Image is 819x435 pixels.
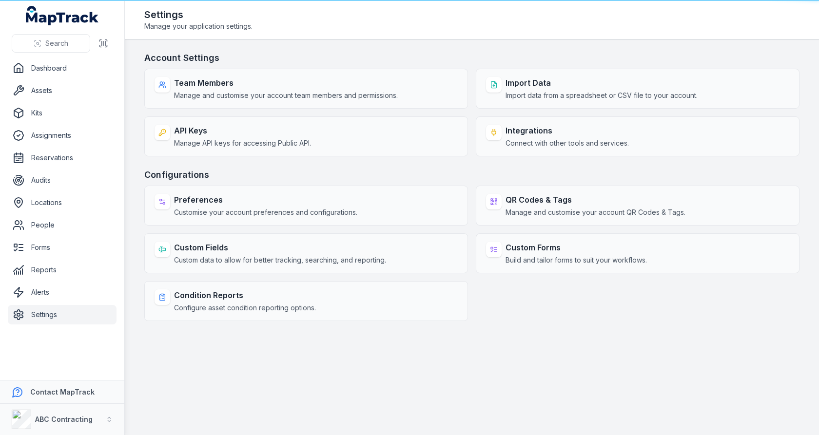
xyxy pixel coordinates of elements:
span: Manage and customise your account team members and permissions. [174,91,398,100]
span: Build and tailor forms to suit your workflows. [506,255,647,265]
strong: Custom Fields [174,242,386,253]
span: Manage API keys for accessing Public API. [174,138,311,148]
span: Customise your account preferences and configurations. [174,208,357,217]
a: Condition ReportsConfigure asset condition reporting options. [144,281,468,321]
a: People [8,215,117,235]
a: Settings [8,305,117,324]
strong: Custom Forms [506,242,647,253]
a: Assignments [8,126,117,145]
strong: API Keys [174,125,311,136]
strong: Preferences [174,194,357,206]
a: PreferencesCustomise your account preferences and configurations. [144,186,468,226]
a: QR Codes & TagsManage and customise your account QR Codes & Tags. [476,186,799,226]
strong: Import Data [506,77,698,89]
a: API KeysManage API keys for accessing Public API. [144,116,468,156]
strong: Team Members [174,77,398,89]
strong: ABC Contracting [35,415,93,423]
a: Kits [8,103,117,123]
h2: Settings [144,8,253,21]
strong: Integrations [506,125,629,136]
a: Custom FieldsCustom data to allow for better tracking, searching, and reporting. [144,233,468,273]
button: Search [12,34,90,53]
span: Import data from a spreadsheet or CSV file to your account. [506,91,698,100]
span: Manage your application settings. [144,21,253,31]
a: Team MembersManage and customise your account team members and permissions. [144,69,468,109]
strong: Contact MapTrack [30,388,95,396]
span: Manage and customise your account QR Codes & Tags. [506,208,685,217]
a: Custom FormsBuild and tailor forms to suit your workflows. [476,233,799,273]
a: Audits [8,170,117,190]
a: Import DataImport data from a spreadsheet or CSV file to your account. [476,69,799,109]
span: Custom data to allow for better tracking, searching, and reporting. [174,255,386,265]
a: IntegrationsConnect with other tools and services. [476,116,799,156]
a: Dashboard [8,58,117,78]
span: Search [45,38,68,48]
a: Reservations [8,148,117,168]
a: Reports [8,260,117,280]
a: Assets [8,81,117,100]
a: MapTrack [26,6,99,25]
span: Configure asset condition reporting options. [174,303,316,313]
a: Forms [8,238,117,257]
span: Connect with other tools and services. [506,138,629,148]
strong: Condition Reports [174,289,316,301]
h3: Configurations [144,168,799,182]
strong: QR Codes & Tags [506,194,685,206]
a: Alerts [8,283,117,302]
h3: Account Settings [144,51,799,65]
a: Locations [8,193,117,212]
